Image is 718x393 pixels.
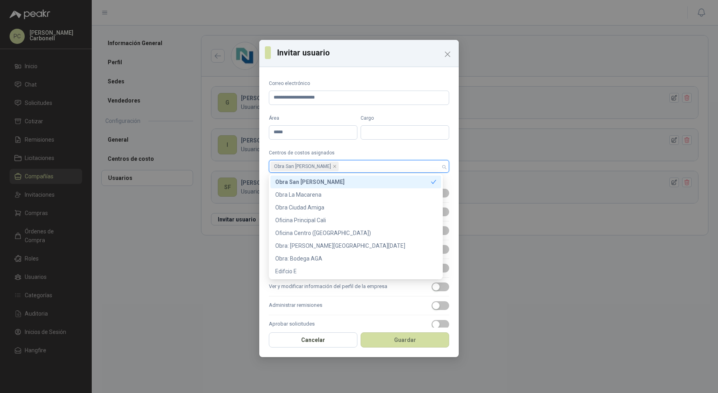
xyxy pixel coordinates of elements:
label: Aprobar solicitudes [269,315,449,334]
div: Obra Ciudad Amiga [275,203,436,212]
div: Obra San [PERSON_NAME] [275,178,431,186]
label: Administrar remisiones [269,296,449,315]
div: Obra La Macarena [270,188,441,201]
button: Cancelar [269,332,357,348]
div: Oficina Principal Cali [275,216,436,225]
div: Obra San Sebastian [270,176,441,188]
button: Administrar remisiones [432,301,449,310]
button: Guardar [361,332,449,348]
div: Oficina Centro ([GEOGRAPHIC_DATA]) [275,229,436,237]
span: close [333,164,337,168]
button: Close [441,48,454,61]
button: Ver y modificar información del perfil de la empresa [432,282,449,291]
div: Obra: Bodega AGA [270,252,441,265]
div: Obra: Bodega AGA [275,254,436,263]
div: Oficina Principal Cali [270,214,441,227]
div: Edifcio E [275,267,436,276]
label: Cargo [361,115,449,122]
h3: Invitar usuario [277,47,453,59]
div: Oficina Centro (Cartagena) [270,227,441,239]
label: Ver y modificar información del perfil de la empresa [269,278,449,296]
div: Edifcio E [270,265,441,278]
div: Obra La Macarena [275,190,436,199]
span: check [431,179,436,185]
label: Área [269,115,357,122]
button: Aprobar solicitudes [432,320,449,329]
div: Obra Ciudad Amiga [270,201,441,214]
label: Centros de costos asignados [269,149,449,157]
label: Correo electrónico [269,80,449,87]
div: Obra: Torres de Santa Lucia [270,239,441,252]
span: Obra San Sebastian [270,162,339,171]
span: Obra San [PERSON_NAME] [274,162,331,171]
div: Obra: [PERSON_NAME][GEOGRAPHIC_DATA][DATE] [275,241,436,250]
